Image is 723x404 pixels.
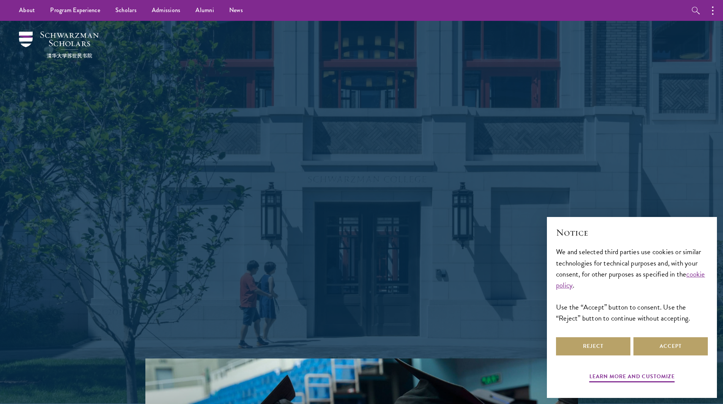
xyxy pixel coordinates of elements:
button: Reject [556,337,630,355]
img: Schwarzman Scholars [19,31,99,58]
h2: Notice [556,226,708,239]
button: Accept [633,337,708,355]
a: cookie policy [556,269,705,291]
div: We and selected third parties use cookies or similar technologies for technical purposes and, wit... [556,246,708,323]
button: Learn more and customize [589,372,675,384]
